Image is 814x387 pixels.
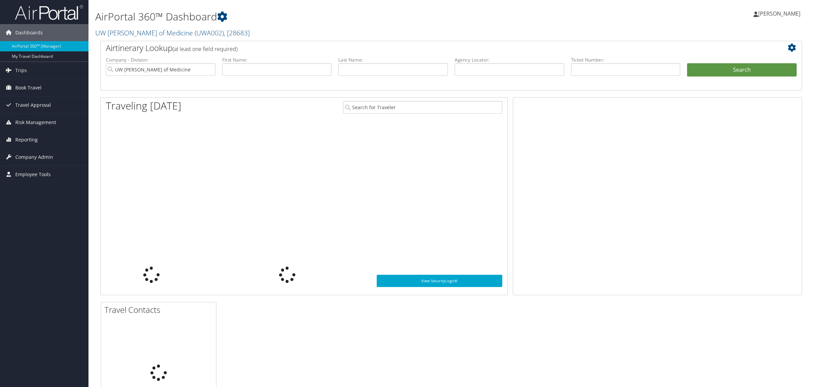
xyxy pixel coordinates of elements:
span: Trips [15,62,27,79]
label: Company - Division: [106,56,215,63]
span: Employee Tools [15,166,51,183]
label: First Name: [222,56,332,63]
span: Reporting [15,131,38,148]
h2: Airtinerary Lookup [106,42,738,54]
span: [PERSON_NAME] [758,10,800,17]
span: Book Travel [15,79,42,96]
h2: Travel Contacts [104,304,216,316]
label: Ticket Number: [571,56,681,63]
span: Risk Management [15,114,56,131]
h1: Traveling [DATE] [106,99,181,113]
span: ( UWA002 ) [195,28,224,37]
span: , [ 28683 ] [224,28,250,37]
a: UW [PERSON_NAME] of Medicine [95,28,250,37]
a: [PERSON_NAME] [753,3,807,24]
button: Search [687,63,797,77]
h1: AirPortal 360™ Dashboard [95,10,570,24]
label: Agency Locator: [455,56,564,63]
span: (at least one field required) [173,45,238,53]
label: Last Name: [338,56,448,63]
img: airportal-logo.png [15,4,83,20]
input: Search for Traveler [343,101,502,114]
a: View SecurityLogic® [377,275,502,287]
span: Travel Approval [15,97,51,114]
span: Company Admin [15,149,53,166]
span: Dashboards [15,24,43,41]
